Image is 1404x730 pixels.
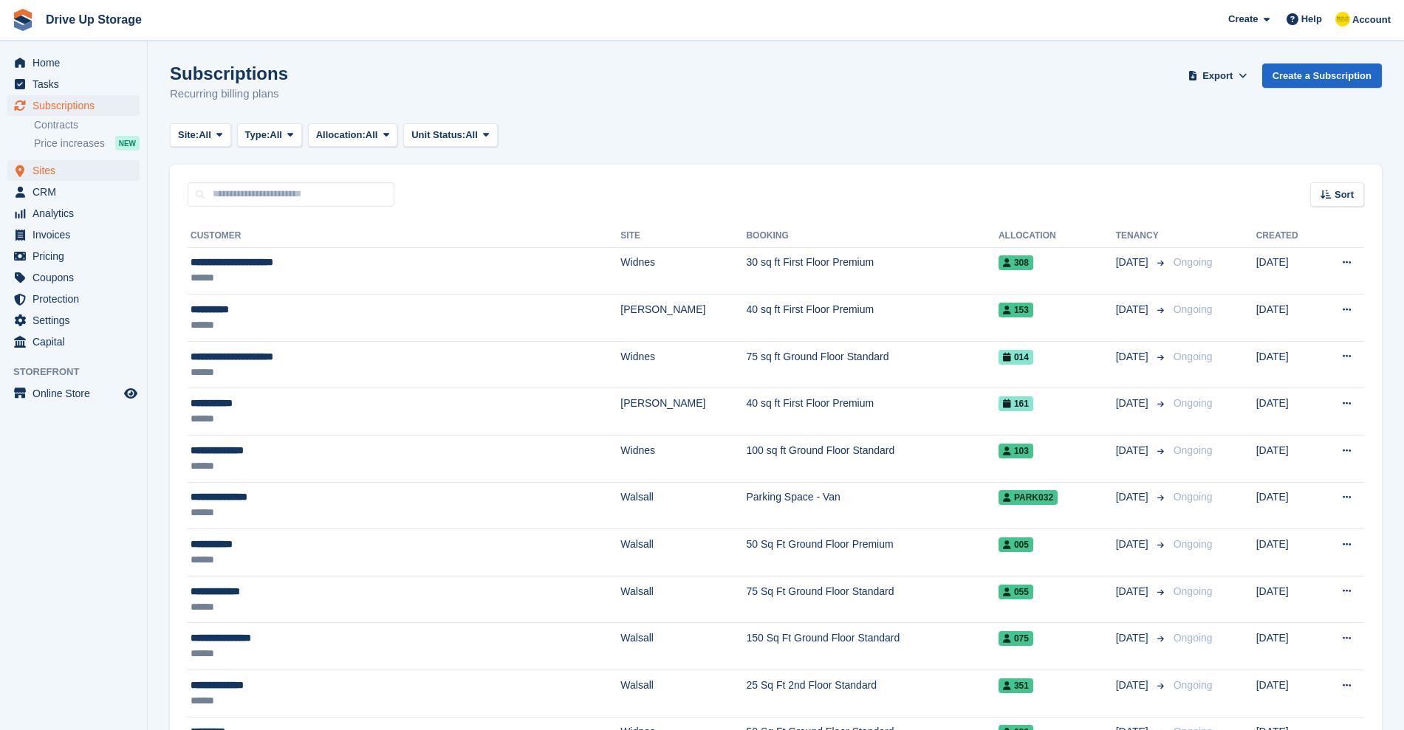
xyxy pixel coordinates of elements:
[1256,482,1318,529] td: [DATE]
[999,350,1033,365] span: 014
[1202,69,1233,83] span: Export
[746,623,998,670] td: 150 Sq Ft Ground Floor Standard
[620,623,746,670] td: Walsall
[170,123,231,148] button: Site: All
[1174,303,1213,315] span: Ongoing
[746,482,998,529] td: Parking Space - Van
[34,118,140,132] a: Contracts
[178,128,199,142] span: Site:
[620,482,746,529] td: Walsall
[1228,12,1258,27] span: Create
[1116,537,1151,552] span: [DATE]
[999,396,1033,411] span: 161
[746,295,998,342] td: 40 sq ft First Floor Premium
[1174,679,1213,691] span: Ongoing
[1256,388,1318,435] td: [DATE]
[170,86,288,103] p: Recurring billing plans
[620,670,746,717] td: Walsall
[746,670,998,717] td: 25 Sq Ft 2nd Floor Standard
[1256,247,1318,295] td: [DATE]
[1256,341,1318,388] td: [DATE]
[7,224,140,245] a: menu
[245,128,270,142] span: Type:
[746,341,998,388] td: 75 sq ft Ground Floor Standard
[170,63,288,83] h1: Subscriptions
[1256,576,1318,623] td: [DATE]
[1116,255,1151,270] span: [DATE]
[999,303,1033,317] span: 153
[7,383,140,404] a: menu
[32,160,121,181] span: Sites
[316,128,366,142] span: Allocation:
[620,341,746,388] td: Widnes
[999,444,1033,458] span: 103
[1174,491,1213,503] span: Ongoing
[32,52,121,73] span: Home
[13,365,147,379] span: Storefront
[620,388,746,435] td: [PERSON_NAME]
[999,255,1033,270] span: 308
[40,7,148,32] a: Drive Up Storage
[999,490,1058,505] span: PARK032
[1174,444,1213,456] span: Ongoing
[237,123,302,148] button: Type: All
[7,74,140,94] a: menu
[1352,13,1391,27] span: Account
[7,52,140,73] a: menu
[32,383,121,404] span: Online Store
[1116,584,1151,599] span: [DATE]
[32,182,121,202] span: CRM
[620,435,746,483] td: Widnes
[199,128,211,142] span: All
[746,388,998,435] td: 40 sq ft First Floor Premium
[1335,12,1350,27] img: Crispin Vitoria
[999,224,1116,248] th: Allocation
[1116,349,1151,365] span: [DATE]
[7,289,140,309] a: menu
[1256,670,1318,717] td: [DATE]
[411,128,465,142] span: Unit Status:
[620,295,746,342] td: [PERSON_NAME]
[1116,224,1168,248] th: Tenancy
[620,247,746,295] td: Widnes
[270,128,282,142] span: All
[1116,678,1151,693] span: [DATE]
[7,95,140,116] a: menu
[746,529,998,576] td: 50 Sq Ft Ground Floor Premium
[1116,630,1151,646] span: [DATE]
[1174,585,1213,597] span: Ongoing
[7,246,140,266] a: menu
[32,74,121,94] span: Tasks
[34,135,140,151] a: Price increases NEW
[1174,538,1213,550] span: Ongoing
[1262,63,1382,88] a: Create a Subscription
[7,182,140,202] a: menu
[1116,489,1151,505] span: [DATE]
[32,246,121,266] span: Pricing
[999,585,1033,599] span: 055
[1301,12,1322,27] span: Help
[32,331,121,352] span: Capital
[1174,397,1213,409] span: Ongoing
[999,678,1033,693] span: 351
[32,267,121,288] span: Coupons
[7,310,140,331] a: menu
[999,631,1033,646] span: 075
[746,576,998,623] td: 75 Sq Ft Ground Floor Standard
[32,224,121,245] span: Invoices
[1256,529,1318,576] td: [DATE]
[7,203,140,224] a: menu
[999,537,1033,552] span: 005
[7,160,140,181] a: menu
[308,123,398,148] button: Allocation: All
[746,247,998,295] td: 30 sq ft First Floor Premium
[188,224,620,248] th: Customer
[1174,351,1213,362] span: Ongoing
[746,435,998,483] td: 100 sq ft Ground Floor Standard
[1116,396,1151,411] span: [DATE]
[1185,63,1250,88] button: Export
[366,128,378,142] span: All
[7,267,140,288] a: menu
[32,310,121,331] span: Settings
[1256,623,1318,670] td: [DATE]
